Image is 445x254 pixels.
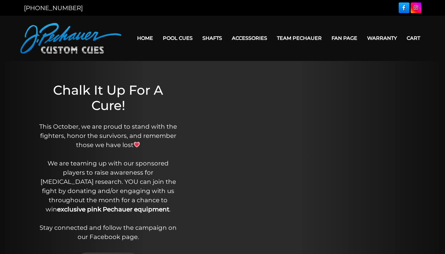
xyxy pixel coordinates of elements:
a: Shafts [198,30,227,46]
img: Pechauer Custom Cues [20,23,121,54]
a: [PHONE_NUMBER] [24,4,83,12]
a: Home [132,30,158,46]
strong: exclusive pink Pechauer equipment [57,206,169,213]
img: 💗 [134,142,140,148]
a: Pool Cues [158,30,198,46]
a: Cart [402,30,425,46]
a: Accessories [227,30,272,46]
p: This October, we are proud to stand with the fighters, honor the survivors, and remember those we... [36,122,180,241]
a: Team Pechauer [272,30,327,46]
a: Fan Page [327,30,362,46]
h1: Chalk It Up For A Cure! [36,82,180,113]
a: Warranty [362,30,402,46]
